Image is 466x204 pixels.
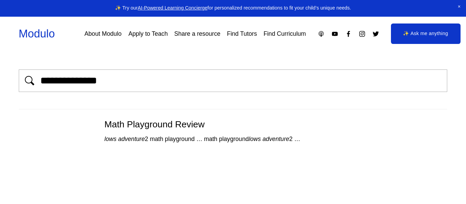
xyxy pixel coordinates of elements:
[249,136,261,142] em: lows
[138,5,207,11] a: AI-Powered Learning Concierge
[128,28,168,40] a: Apply to Teach
[104,136,116,142] em: lows
[262,136,289,142] em: adventure
[331,30,338,37] a: YouTube
[345,30,352,37] a: Facebook
[318,30,325,37] a: Apple Podcasts
[85,28,122,40] a: About Modulo
[294,136,301,142] span: …
[263,28,306,40] a: Find Curriculum
[118,136,145,142] em: adventure
[174,28,220,40] a: Share a resource
[19,28,55,40] a: Modulo
[19,119,448,130] div: Math Playground Review
[196,136,202,142] span: …
[372,30,379,37] a: Twitter
[104,136,195,142] span: 2 math playground
[227,28,257,40] a: Find Tutors
[391,23,461,44] a: ✨ Ask me anything
[359,30,366,37] a: Instagram
[204,136,293,142] span: math playground 2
